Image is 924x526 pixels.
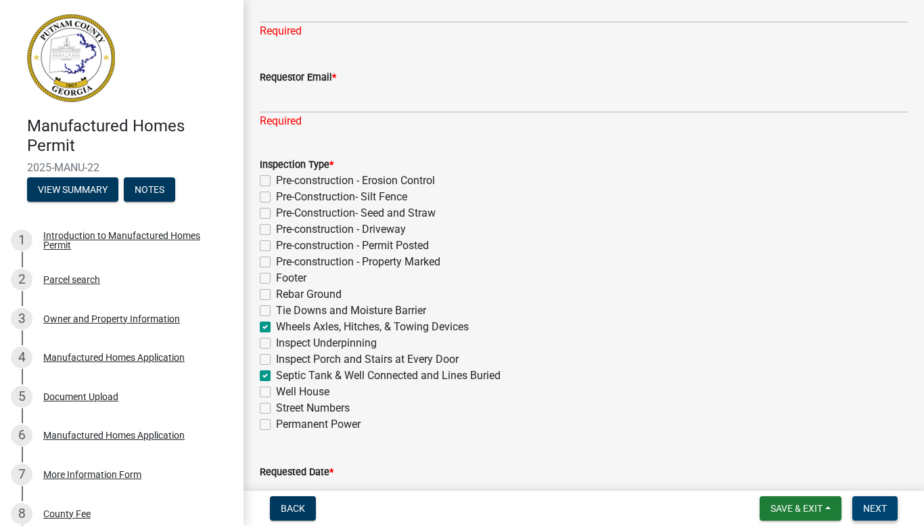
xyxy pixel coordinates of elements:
[43,509,91,519] div: County Fee
[11,386,32,408] div: 5
[270,496,316,521] button: Back
[281,503,305,514] span: Back
[276,270,306,286] label: Footer
[260,480,384,508] input: mm/dd/yyyy
[276,384,329,400] label: Well House
[276,173,435,189] label: Pre-construction - Erosion Control
[276,221,406,238] label: Pre-construction - Driveway
[276,303,426,319] label: Tie Downs and Moisture Barrier
[11,269,32,290] div: 2
[276,416,361,433] label: Permanent Power
[260,23,908,39] div: Required
[43,470,141,479] div: More Information Form
[27,185,118,196] wm-modal-confirm: Summary
[11,347,32,368] div: 4
[11,503,32,525] div: 8
[43,231,222,250] div: Introduction to Manufactured Homes Permit
[11,464,32,485] div: 7
[260,113,908,129] div: Required
[43,392,118,401] div: Document Upload
[863,503,887,514] span: Next
[260,468,333,477] label: Requested Date
[276,319,469,335] label: Wheels Axles, Hitches, & Towing Devices
[276,400,350,416] label: Street Numbers
[27,161,216,174] span: 2025-MANU-22
[276,368,501,384] label: Septic Tank & Well Connected and Lines Buried
[276,286,342,303] label: Rebar Ground
[276,189,407,205] label: Pre-Construction- Silt Fence
[276,205,436,221] label: Pre-Construction- Seed and Straw
[11,229,32,251] div: 1
[124,185,175,196] wm-modal-confirm: Notes
[11,424,32,446] div: 6
[852,496,898,521] button: Next
[27,116,233,156] h4: Manufactured Homes Permit
[276,335,377,351] label: Inspect Underpinning
[770,503,823,514] span: Save & Exit
[43,314,180,324] div: Owner and Property Information
[43,275,100,284] div: Parcel search
[276,238,429,254] label: Pre-construction - Permit Posted
[260,73,336,83] label: Requestor Email
[124,177,175,202] button: Notes
[276,351,459,368] label: Inspect Porch and Stairs at Every Door
[43,353,185,362] div: Manufactured Homes Application
[276,254,440,270] label: Pre-construction - Property Marked
[260,160,333,170] label: Inspection Type
[27,14,115,102] img: Putnam County, Georgia
[760,496,841,521] button: Save & Exit
[43,431,185,440] div: Manufactured Homes Application
[27,177,118,202] button: View Summary
[11,308,32,330] div: 3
